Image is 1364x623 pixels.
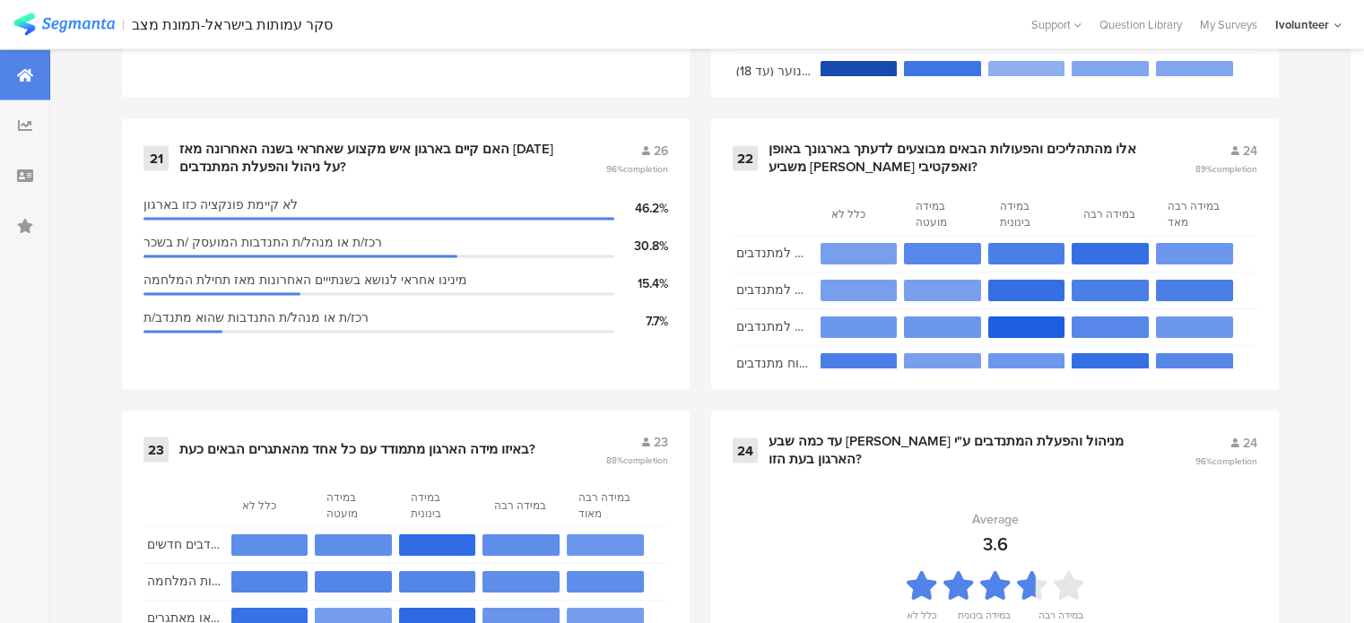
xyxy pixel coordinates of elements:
section: 30.0% [904,61,981,82]
section: 17.4% [482,534,560,556]
span: completion [623,454,668,467]
section: 20.8% [904,243,981,264]
div: אלו מהתהליכים והפעולות הבאים מבוצעים לדעתך בארגונך באופן משביע [PERSON_NAME] ואפקטיבי? [769,141,1151,176]
a: My Surveys [1191,16,1266,33]
span: מינינו אחראי לנושא בשנתייים האחרונות מאז תחילת המלחמה [143,271,467,290]
span: completion [1212,162,1257,176]
section: 20.8% [1156,353,1233,375]
div: 22 [733,146,758,171]
section: 12.5% [821,316,898,338]
section: 25.0% [821,353,898,375]
section: 12.5% [988,353,1065,375]
section: 0.0% [988,61,1065,82]
section: 13.0% [567,534,644,556]
section: במידה רבה [1083,206,1137,222]
section: 41.7% [988,316,1065,338]
section: קושי בשימור המתנדבים הקיימים לאורך זמן, עם התארכות המלחמה [147,571,222,593]
section: אוריינטציה והכשרה למתנדבים [736,280,812,301]
section: 60.0% [821,61,898,82]
div: 46.2% [614,199,668,218]
div: 7.7% [614,312,668,331]
section: 25.0% [1072,280,1149,301]
section: 25.0% [1156,280,1233,301]
div: 21 [143,146,169,171]
div: 30.8% [614,237,668,255]
span: completion [1212,454,1257,468]
span: לא קיימת פונקציה כזו בארגון [143,195,298,214]
section: 17.4% [315,534,392,556]
section: 25.0% [988,243,1065,264]
div: Average [972,510,1019,529]
section: 17.4% [231,534,308,556]
span: 24 [1243,142,1257,160]
section: כלל לא [831,206,885,222]
span: 96% [1195,454,1257,468]
section: 8.3% [821,243,898,264]
div: 24 [733,438,758,463]
section: 21.7% [231,571,308,593]
div: עד כמה שבע [PERSON_NAME] מניהול והפעלת המתנדבים ע"י הארגון בעת הזו? [769,433,1151,468]
div: 15.4% [614,274,668,293]
div: סקר עמותות בישראל-תמונת מצב [132,16,333,33]
section: 33.3% [988,280,1065,301]
span: רכז/ת או מנהל/ת התנדבות שהוא מתנדב/ת [143,308,369,327]
section: 8.3% [904,280,981,301]
section: ביטוח מתנדבים [736,353,812,375]
section: 5.0% [1072,61,1149,82]
div: Support [1031,11,1082,39]
section: במידה בינונית [411,489,465,522]
section: ניסוח הגדרת תפקיד ברורה למתנדבים [736,243,812,264]
a: Question Library [1090,16,1191,33]
section: 21.7% [399,571,476,593]
section: 33.3% [1072,243,1149,264]
section: 8.3% [904,353,981,375]
div: 23 [143,437,169,463]
section: 34.8% [399,534,476,556]
span: 24 [1243,434,1257,453]
section: במידה מועטה [916,198,969,230]
section: במידה מועטה [326,489,380,522]
section: 12.5% [1156,243,1233,264]
span: 88% [606,454,668,467]
span: completion [623,162,668,176]
section: 20.8% [1072,316,1149,338]
section: 21.7% [315,571,392,593]
section: 12.5% [1156,316,1233,338]
section: כלל לא [242,498,296,514]
section: 33.3% [1072,353,1149,375]
div: | [122,14,125,35]
img: segmanta logo [13,13,115,36]
section: במידה רבה מאוד [578,489,632,522]
span: 96% [606,162,668,176]
section: במידה בינונית [1000,198,1054,230]
span: 23 [654,433,668,452]
div: 3.6 [983,531,1008,558]
div: באיזו מידה הארגון מתמודד עם כל אחד מהאתגרים הבאים כעת? [179,441,535,459]
span: 26 [654,142,668,160]
section: 8.3% [821,280,898,301]
span: רכז/ת או מנהל/ת התנדבות המועסק /ת בשכר [143,233,382,252]
section: 17.4% [567,571,644,593]
section: קושי בגיוס מתנדבים חדשים [147,534,222,556]
section: בני נוער (עד 18) [736,61,812,82]
div: האם קיים בארגון איש מקצוע שאחראי בשנה האחרונה מאז [DATE] על ניהול והפעלת המתנדבים? [179,141,562,176]
span: 89% [1195,162,1257,176]
section: הוקרה ותגמולים למתנדבים [736,316,812,338]
section: במידה רבה [494,498,548,514]
div: Ivolunteer [1275,16,1329,33]
section: 12.5% [904,316,981,338]
section: 17.4% [482,571,560,593]
section: 5.0% [1156,61,1233,82]
section: במידה רבה מאד [1168,198,1221,230]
